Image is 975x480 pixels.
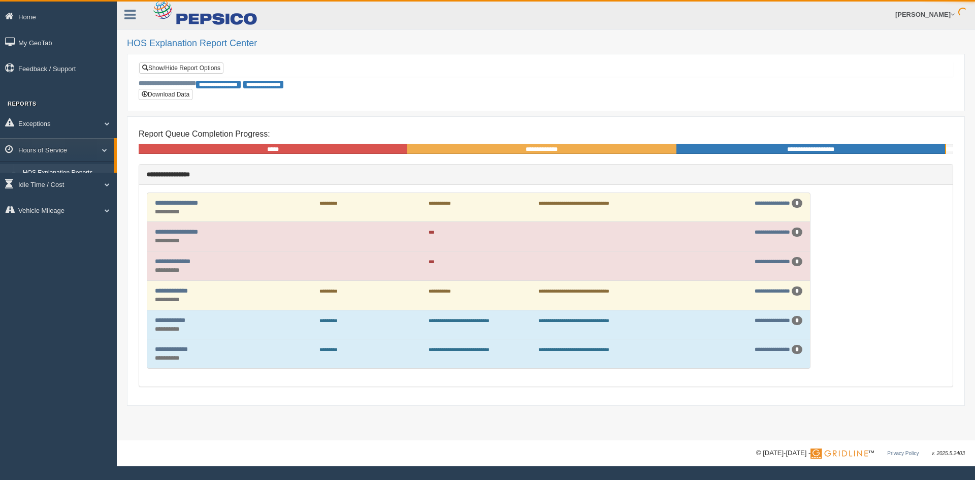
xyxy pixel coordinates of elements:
[18,164,114,182] a: HOS Explanation Reports
[932,451,965,456] span: v. 2025.5.2403
[139,62,223,74] a: Show/Hide Report Options
[139,89,192,100] button: Download Data
[887,451,919,456] a: Privacy Policy
[139,130,953,139] h4: Report Queue Completion Progress:
[127,39,965,49] h2: HOS Explanation Report Center
[756,448,965,459] div: © [DATE]-[DATE] - ™
[810,449,868,459] img: Gridline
